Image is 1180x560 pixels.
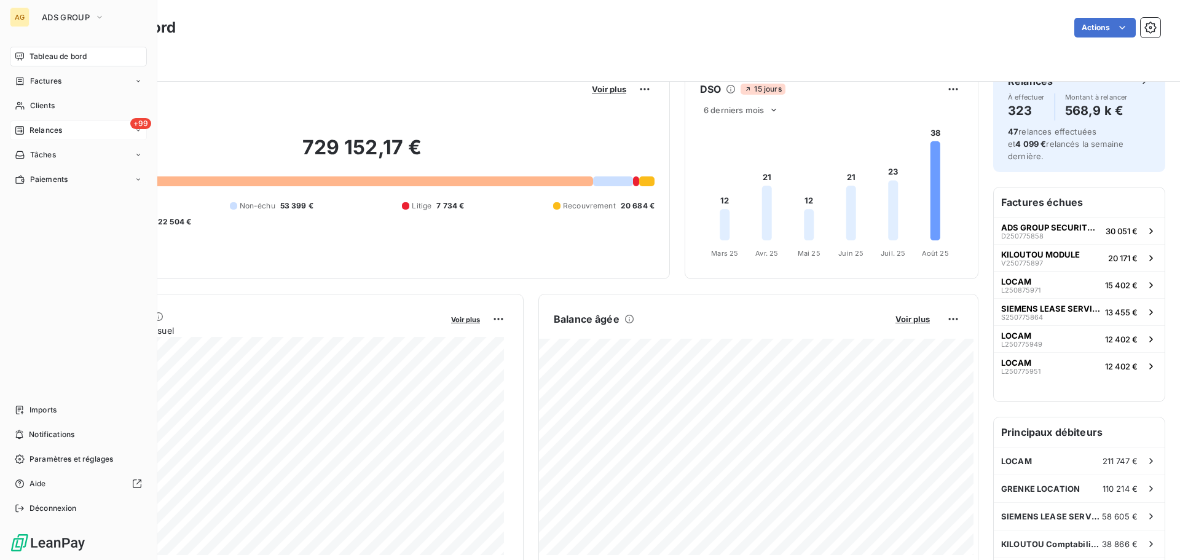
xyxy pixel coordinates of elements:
[1001,358,1031,368] span: LOCAM
[10,533,86,553] img: Logo LeanPay
[895,314,930,324] span: Voir plus
[755,249,778,258] tspan: Avr. 25
[1001,331,1031,341] span: LOCAM
[741,84,785,95] span: 15 jours
[1001,259,1043,267] span: V250775897
[29,478,46,489] span: Aide
[30,76,61,87] span: Factures
[994,325,1165,352] button: LOCAML25077594912 402 €
[29,429,74,440] span: Notifications
[1001,456,1032,466] span: LOCAM
[10,47,147,66] a: Tableau de bord
[588,84,630,95] button: Voir plus
[69,135,655,172] h2: 729 152,17 €
[29,404,57,416] span: Imports
[1001,539,1102,549] span: KILOUTOU Comptabilité fournisseur
[29,503,77,514] span: Déconnexion
[1001,341,1042,348] span: L250775949
[10,7,29,27] div: AG
[592,84,626,94] span: Voir plus
[994,217,1165,244] button: ADS GROUP SECURITY G.C.D25077585830 051 €
[1008,101,1045,120] h4: 323
[29,51,87,62] span: Tableau de bord
[1001,223,1101,232] span: ADS GROUP SECURITY G.C.
[892,314,934,325] button: Voir plus
[10,120,147,140] a: +99Relances
[1108,253,1138,263] span: 20 171 €
[1102,511,1138,521] span: 58 605 €
[994,352,1165,379] button: LOCAML25077595112 402 €
[451,315,480,324] span: Voir plus
[130,118,151,129] span: +99
[29,125,62,136] span: Relances
[838,249,863,258] tspan: Juin 25
[1001,511,1102,521] span: SIEMENS LEASE SERVICES
[994,271,1165,298] button: LOCAML25087597115 402 €
[1001,304,1100,314] span: SIEMENS LEASE SERVICES
[1105,361,1138,371] span: 12 402 €
[30,100,55,111] span: Clients
[1065,101,1128,120] h4: 568,9 k €
[711,249,738,258] tspan: Mars 25
[154,216,191,227] span: -22 504 €
[436,200,464,211] span: 7 734 €
[1008,127,1018,136] span: 47
[1106,226,1138,236] span: 30 051 €
[922,249,949,258] tspan: Août 25
[1001,250,1080,259] span: KILOUTOU MODULE
[1001,484,1080,494] span: GRENKE LOCATION
[10,400,147,420] a: Imports
[1103,456,1138,466] span: 211 747 €
[1105,280,1138,290] span: 15 402 €
[994,298,1165,325] button: SIEMENS LEASE SERVICESS25077586413 455 €
[10,71,147,91] a: Factures
[10,170,147,189] a: Paiements
[447,314,484,325] button: Voir plus
[1074,18,1136,37] button: Actions
[1105,307,1138,317] span: 13 455 €
[994,417,1165,447] h6: Principaux débiteurs
[1001,232,1044,240] span: D250775858
[280,200,313,211] span: 53 399 €
[554,312,619,326] h6: Balance âgée
[10,449,147,469] a: Paramètres et réglages
[10,96,147,116] a: Clients
[700,82,721,97] h6: DSO
[1001,286,1040,294] span: L250875971
[621,200,655,211] span: 20 684 €
[10,145,147,165] a: Tâches
[42,12,90,22] span: ADS GROUP
[10,474,147,494] a: Aide
[69,324,442,337] span: Chiffre d'affaires mensuel
[1105,334,1138,344] span: 12 402 €
[994,187,1165,217] h6: Factures échues
[30,149,56,160] span: Tâches
[704,105,764,115] span: 6 derniers mois
[1065,93,1128,101] span: Montant à relancer
[881,249,905,258] tspan: Juil. 25
[1102,539,1138,549] span: 38 866 €
[798,249,820,258] tspan: Mai 25
[1138,518,1168,548] iframe: Intercom live chat
[412,200,431,211] span: Litige
[1001,314,1043,321] span: S250775864
[1015,139,1046,149] span: 4 099 €
[563,200,616,211] span: Recouvrement
[29,454,113,465] span: Paramètres et réglages
[1008,127,1123,161] span: relances effectuées et relancés la semaine dernière.
[30,174,68,185] span: Paiements
[1001,368,1040,375] span: L250775951
[1001,277,1031,286] span: LOCAM
[240,200,275,211] span: Non-échu
[1008,93,1045,101] span: À effectuer
[994,244,1165,271] button: KILOUTOU MODULEV25077589720 171 €
[1103,484,1138,494] span: 110 214 €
